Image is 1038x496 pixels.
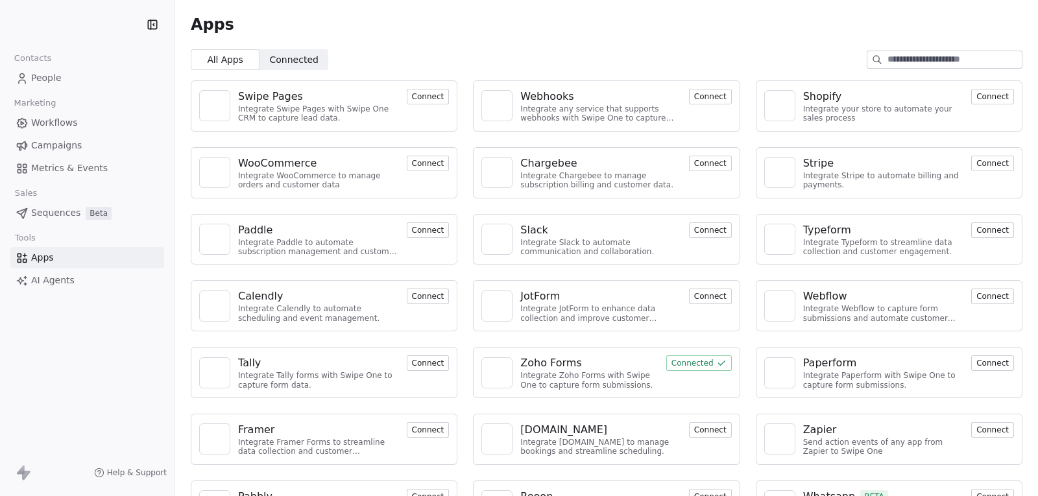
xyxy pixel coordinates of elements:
a: NA [764,423,795,455]
button: Connect [407,89,450,104]
span: Tools [9,228,41,248]
a: Swipe Pages [238,89,399,104]
button: Connect [971,289,1014,304]
span: Workflows [31,116,78,130]
a: NA [481,290,513,322]
img: NA [205,96,224,115]
a: NA [199,357,230,388]
div: WooCommerce [238,156,317,171]
button: Connect [971,355,1014,371]
div: Integrate Typeform to streamline data collection and customer engagement. [803,238,964,257]
img: NA [487,163,507,182]
a: Shopify [803,89,964,104]
img: NA [487,230,507,249]
a: Connected [666,357,732,369]
div: Send action events of any app from Zapier to Swipe One [803,438,964,456]
a: Connect [971,423,1014,436]
img: NA [770,296,790,316]
a: NA [764,90,795,121]
a: Connect [971,290,1014,302]
button: Connect [407,222,450,238]
div: Integrate Chargebee to manage subscription billing and customer data. [520,171,681,190]
button: Connect [407,355,450,371]
a: Connect [971,224,1014,236]
img: NA [487,363,507,383]
a: JotForm [520,289,681,304]
span: Marketing [8,93,62,113]
div: [DOMAIN_NAME] [520,422,607,438]
div: Paperform [803,355,857,371]
a: Stripe [803,156,964,171]
span: Apps [191,15,234,34]
div: Integrate Zoho Forms with Swipe One to capture form submissions. [520,371,658,390]
a: Connect [407,423,450,436]
a: Typeform [803,222,964,238]
div: Integrate Tally forms with Swipe One to capture form data. [238,371,399,390]
a: NA [764,357,795,388]
button: Connect [689,422,732,438]
img: NA [770,429,790,449]
img: NA [770,363,790,383]
a: [DOMAIN_NAME] [520,422,681,438]
div: Integrate Slack to automate communication and collaboration. [520,238,681,257]
a: Paddle [238,222,399,238]
button: Connect [689,156,732,171]
a: Connect [407,290,450,302]
button: Connect [689,289,732,304]
a: Connect [689,290,732,302]
button: Connect [407,156,450,171]
a: NA [199,423,230,455]
div: JotForm [520,289,560,304]
div: Webhooks [520,89,573,104]
a: NA [481,90,513,121]
div: Integrate Paddle to automate subscription management and customer engagement. [238,238,399,257]
div: Integrate Framer Forms to streamline data collection and customer engagement. [238,438,399,456]
a: Calendly [238,289,399,304]
span: Contacts [8,49,57,68]
div: Integrate your store to automate your sales process [803,104,964,123]
a: Help & Support [94,467,167,478]
img: NA [770,230,790,249]
a: Webflow [803,289,964,304]
span: Sequences [31,206,80,220]
a: Framer [238,422,399,438]
a: NA [481,157,513,188]
a: NA [481,423,513,455]
div: Integrate Webflow to capture form submissions and automate customer engagement. [803,304,964,323]
button: Connect [407,422,450,438]
a: Slack [520,222,681,238]
button: Connect [971,156,1014,171]
div: Webflow [803,289,847,304]
img: NA [205,296,224,316]
a: Connect [971,157,1014,169]
div: Slack [520,222,548,238]
span: Campaigns [31,139,82,152]
div: Zapier [803,422,837,438]
a: Campaigns [10,135,164,156]
div: Calendly [238,289,283,304]
a: Paperform [803,355,964,371]
div: Swipe Pages [238,89,303,104]
a: Apps [10,247,164,268]
span: Sales [9,183,43,203]
a: Chargebee [520,156,681,171]
a: Workflows [10,112,164,134]
button: Connect [689,222,732,238]
div: Integrate Swipe Pages with Swipe One CRM to capture lead data. [238,104,399,123]
img: NA [205,363,224,383]
img: NA [487,296,507,316]
div: Integrate Paperform with Swipe One to capture form submissions. [803,371,964,390]
a: Metrics & Events [10,158,164,179]
div: Typeform [803,222,851,238]
a: NA [199,224,230,255]
a: NA [481,357,513,388]
div: Shopify [803,89,842,104]
span: Metrics & Events [31,161,108,175]
div: Stripe [803,156,834,171]
a: Connect [689,90,732,102]
button: Connect [971,222,1014,238]
div: Integrate any service that supports webhooks with Swipe One to capture and automate data workflows. [520,104,681,123]
img: NA [770,163,790,182]
button: Connected [666,355,732,371]
img: NA [487,96,507,115]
